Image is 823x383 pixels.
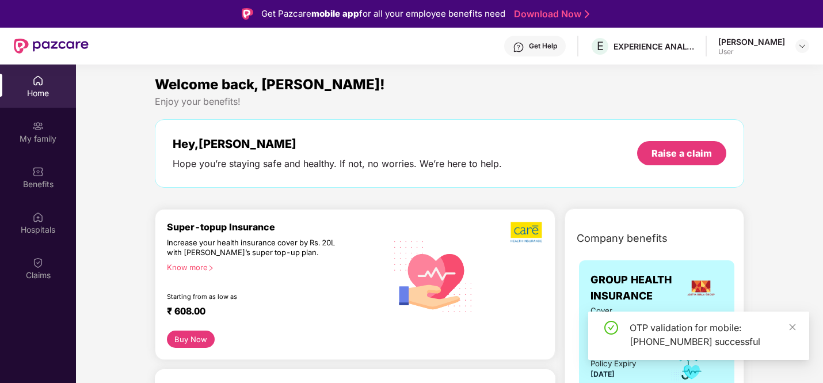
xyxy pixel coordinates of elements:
div: Enjoy your benefits! [155,96,744,108]
span: GROUP HEALTH INSURANCE [590,272,679,305]
span: close [788,323,797,331]
button: Buy Now [167,331,215,348]
div: Get Pazcare for all your employee benefits need [261,7,505,21]
div: Super-topup Insurance [167,221,386,233]
span: Welcome back, [PERSON_NAME]! [155,76,385,93]
img: svg+xml;base64,PHN2ZyBpZD0iQ2xhaW0iIHhtbG5zPSJodHRwOi8vd3d3LnczLm9yZy8yMDAwL3N2ZyIgd2lkdGg9IjIwIi... [32,257,44,268]
div: Increase your health insurance cover by Rs. 20L with [PERSON_NAME]’s super top-up plan. [167,238,337,258]
img: New Pazcare Logo [14,39,89,54]
div: ₹ 608.00 [167,305,375,319]
img: Stroke [585,8,589,20]
div: Know more [167,263,379,271]
div: Hope you’re staying safe and healthy. If not, no worries. We’re here to help. [173,158,502,170]
img: svg+xml;base64,PHN2ZyB3aWR0aD0iMjAiIGhlaWdodD0iMjAiIHZpZXdCb3g9IjAgMCAyMCAyMCIgZmlsbD0ibm9uZSIgeG... [32,120,44,132]
span: right [208,265,214,271]
div: Hey, [PERSON_NAME] [173,137,502,151]
div: Get Help [529,41,557,51]
div: User [718,47,785,56]
span: Company benefits [577,230,668,247]
strong: mobile app [311,8,359,19]
img: svg+xml;base64,PHN2ZyBpZD0iSGVscC0zMngzMiIgeG1sbnM9Imh0dHA6Ly93d3cudzMub3JnLzIwMDAvc3ZnIiB3aWR0aD... [513,41,524,53]
a: Download Now [514,8,586,20]
div: Raise a claim [651,147,712,160]
span: check-circle [604,321,618,335]
img: b5dec4f62d2307b9de63beb79f102df3.png [510,221,543,243]
span: [DATE] [590,370,615,378]
div: EXPERIENCE ANALYTICS INDIA PVT LTD [614,41,694,52]
div: [PERSON_NAME] [718,36,785,47]
div: Starting from as low as [167,293,337,301]
img: svg+xml;base64,PHN2ZyBpZD0iSG9zcGl0YWxzIiB4bWxucz0iaHR0cDovL3d3dy53My5vcmcvMjAwMC9zdmciIHdpZHRoPS... [32,211,44,223]
img: insurerLogo [685,272,717,304]
img: svg+xml;base64,PHN2ZyBpZD0iQmVuZWZpdHMiIHhtbG5zPSJodHRwOi8vd3d3LnczLm9yZy8yMDAwL3N2ZyIgd2lkdGg9Ij... [32,166,44,177]
img: svg+xml;base64,PHN2ZyB4bWxucz0iaHR0cDovL3d3dy53My5vcmcvMjAwMC9zdmciIHhtbG5zOnhsaW5rPSJodHRwOi8vd3... [386,228,480,324]
img: Logo [242,8,253,20]
img: svg+xml;base64,PHN2ZyBpZD0iRHJvcGRvd24tMzJ4MzIiIHhtbG5zPSJodHRwOi8vd3d3LnczLm9yZy8yMDAwL3N2ZyIgd2... [798,41,807,51]
img: svg+xml;base64,PHN2ZyBpZD0iSG9tZSIgeG1sbnM9Imh0dHA6Ly93d3cudzMub3JnLzIwMDAvc3ZnIiB3aWR0aD0iMjAiIG... [32,75,44,86]
div: OTP validation for mobile: [PHONE_NUMBER] successful [630,321,795,348]
span: Cover [590,305,654,317]
span: E [597,39,604,53]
